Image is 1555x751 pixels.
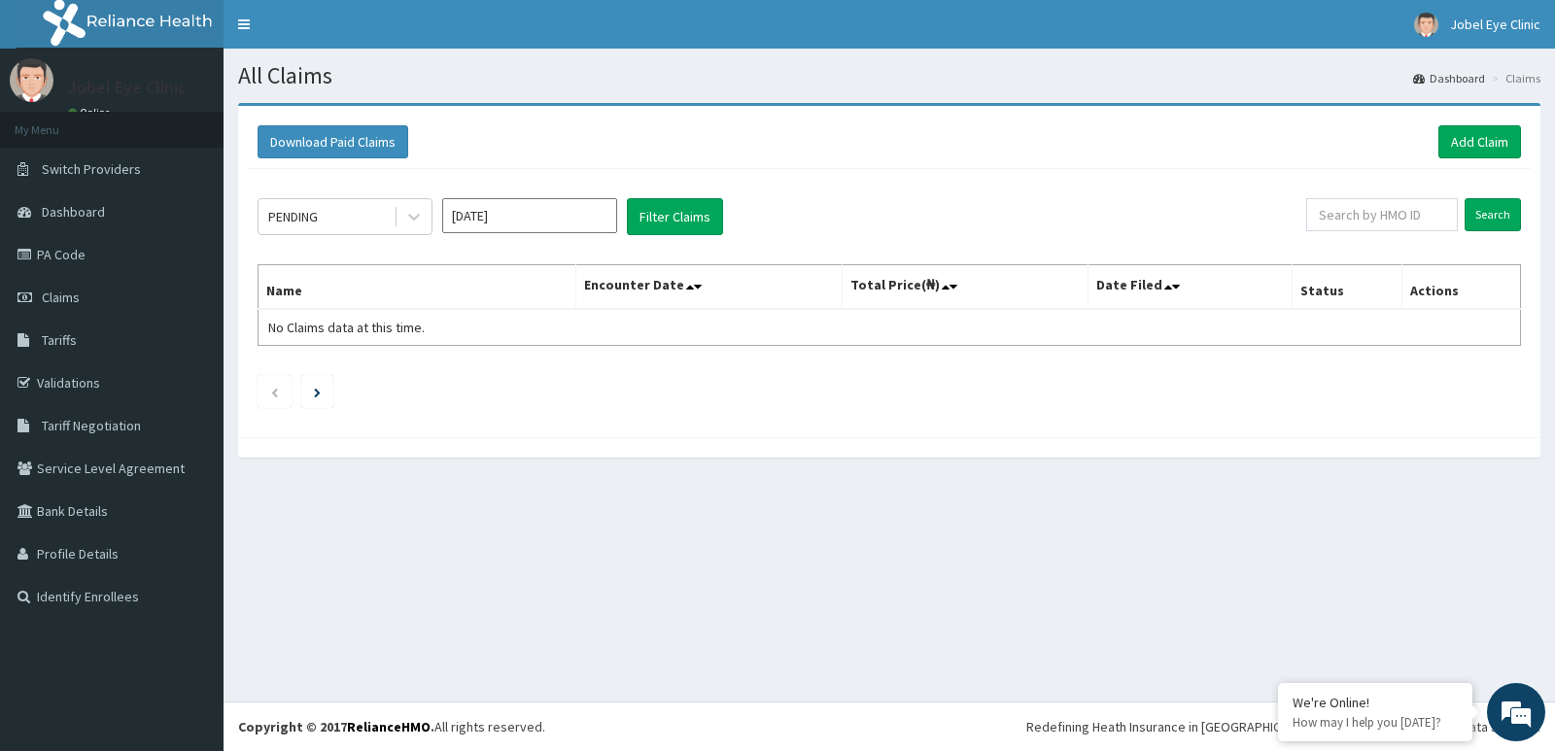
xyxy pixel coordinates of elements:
[68,106,115,119] a: Online
[442,198,617,233] input: Select Month and Year
[627,198,723,235] button: Filter Claims
[842,265,1088,310] th: Total Price(₦)
[319,10,365,56] div: Minimize live chat window
[268,207,318,226] div: PENDING
[270,383,279,400] a: Previous page
[238,63,1540,88] h1: All Claims
[1293,714,1458,731] p: How may I help you today?
[42,160,141,178] span: Switch Providers
[42,331,77,349] span: Tariffs
[576,265,842,310] th: Encounter Date
[1088,265,1293,310] th: Date Filed
[42,289,80,306] span: Claims
[101,109,327,134] div: Chat with us now
[259,265,576,310] th: Name
[42,203,105,221] span: Dashboard
[1401,265,1520,310] th: Actions
[42,417,141,434] span: Tariff Negotiation
[1414,13,1438,37] img: User Image
[1292,265,1401,310] th: Status
[258,125,408,158] button: Download Paid Claims
[10,58,53,102] img: User Image
[1026,717,1540,736] div: Redefining Heath Insurance in [GEOGRAPHIC_DATA] using Telemedicine and Data Science!
[1293,694,1458,711] div: We're Online!
[224,701,1555,751] footer: All rights reserved.
[238,718,434,735] strong: Copyright © 2017 .
[36,97,79,146] img: d_794563401_company_1708531726252_794563401
[10,530,370,598] textarea: Type your message and hit 'Enter'
[68,79,187,96] p: Jobel Eye Clinic
[113,245,268,441] span: We're online!
[1487,70,1540,86] li: Claims
[347,718,431,735] a: RelianceHMO
[268,319,425,336] span: No Claims data at this time.
[1438,125,1521,158] a: Add Claim
[1413,70,1485,86] a: Dashboard
[314,383,321,400] a: Next page
[1306,198,1459,231] input: Search by HMO ID
[1450,16,1540,33] span: Jobel Eye Clinic
[1465,198,1521,231] input: Search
